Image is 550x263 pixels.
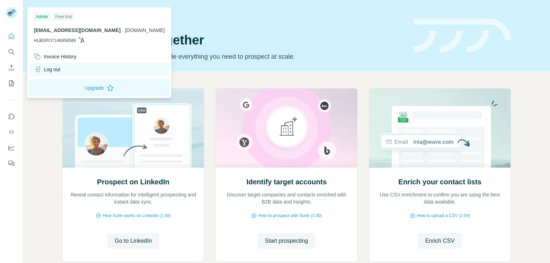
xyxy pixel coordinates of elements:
button: Upgrade [29,79,170,96]
div: Quick start [62,13,405,20]
span: Start prospecting [265,237,308,245]
button: Search [6,46,17,58]
img: Enrich your contact lists [369,89,511,168]
button: Start prospecting [258,233,315,249]
h2: Identify target accounts [247,177,327,187]
button: Go to LinkedIn [107,233,159,249]
p: Pick your starting point and we’ll provide everything you need to prospect at scale. [62,52,405,62]
button: Use Surfe API [6,126,17,138]
h1: Let’s prospect together [62,33,405,47]
span: [DOMAIN_NAME] [125,27,165,33]
span: How to prospect with Surfe (1:30) [258,212,322,219]
div: Invoice History [34,53,76,60]
div: Log out [34,66,60,73]
p: Use CSV enrichment to confirm you are using the best data available. [376,191,503,205]
button: Dashboard [6,141,17,154]
button: Use Surfe on LinkedIn [6,110,17,123]
button: Enrich CSV [418,233,462,249]
h2: Enrich your contact lists [398,177,481,187]
span: Enrich CSV [425,237,455,245]
button: Quick start [6,30,17,43]
span: How to upload a CSV (2:59) [417,212,470,219]
img: banner [414,19,511,53]
p: Reveal contact information for intelligent prospecting and instant data sync. [70,191,197,205]
h2: Prospect on LinkedIn [97,177,169,187]
span: Go to LinkedIn [115,237,152,245]
span: HUBSPOT146858589 [34,37,76,44]
p: Discover target companies and contacts enriched with B2B data and insights. [223,191,350,205]
button: Feedback [6,157,17,170]
img: Prospect on LinkedIn [62,89,204,168]
button: My lists [6,77,17,90]
button: Enrich CSV [6,61,17,74]
span: . [122,27,123,33]
span: How Surfe works on LinkedIn (1:58) [103,212,171,219]
span: [EMAIL_ADDRESS][DOMAIN_NAME] [34,27,121,33]
img: Identify target accounts [216,89,358,168]
div: Admin [34,12,50,21]
div: Free trial [53,12,74,21]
